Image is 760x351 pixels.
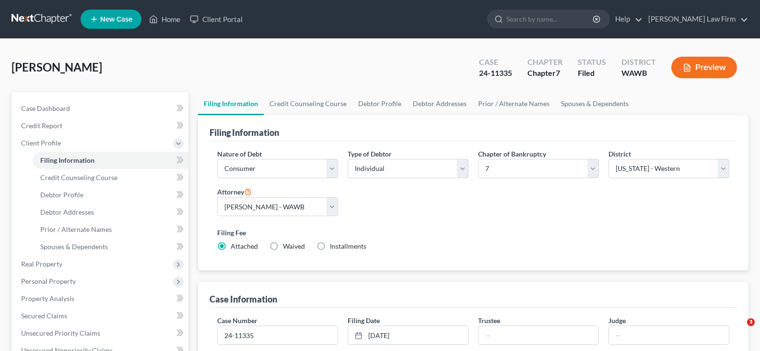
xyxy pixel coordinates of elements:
[621,57,656,68] div: District
[283,242,305,250] span: Waived
[13,117,188,134] a: Credit Report
[144,11,185,28] a: Home
[33,152,188,169] a: Filing Information
[21,139,61,147] span: Client Profile
[608,315,626,326] label: Judge
[210,127,279,138] div: Filing Information
[198,92,264,115] a: Filing Information
[609,326,729,344] input: --
[13,307,188,325] a: Secured Claims
[21,277,76,285] span: Personal Property
[479,57,512,68] div: Case
[40,191,83,199] span: Debtor Profile
[13,100,188,117] a: Case Dashboard
[40,208,94,216] span: Debtor Addresses
[556,68,560,77] span: 7
[33,169,188,186] a: Credit Counseling Course
[210,293,277,305] div: Case Information
[218,326,338,344] input: Enter case number...
[21,260,62,268] span: Real Property
[185,11,247,28] a: Client Portal
[21,329,100,337] span: Unsecured Priority Claims
[527,68,562,79] div: Chapter
[40,242,108,251] span: Spouses & Dependents
[100,16,132,23] span: New Case
[21,104,70,112] span: Case Dashboard
[217,149,262,159] label: Nature of Debt
[33,204,188,221] a: Debtor Addresses
[33,221,188,238] a: Prior / Alternate Names
[217,315,257,326] label: Case Number
[13,325,188,342] a: Unsecured Priority Claims
[747,318,755,326] span: 3
[13,290,188,307] a: Property Analysis
[12,60,102,74] span: [PERSON_NAME]
[610,11,643,28] a: Help
[348,149,392,159] label: Type of Debtor
[40,156,94,164] span: Filing Information
[727,318,750,341] iframe: Intercom live chat
[555,92,634,115] a: Spouses & Dependents
[21,121,62,130] span: Credit Report
[407,92,472,115] a: Debtor Addresses
[671,57,737,78] button: Preview
[472,92,555,115] a: Prior / Alternate Names
[217,186,252,197] label: Attorney
[330,242,366,250] span: Installments
[217,228,729,238] label: Filing Fee
[231,242,258,250] span: Attached
[352,92,407,115] a: Debtor Profile
[578,68,606,79] div: Filed
[40,225,112,233] span: Prior / Alternate Names
[478,315,500,326] label: Trustee
[33,238,188,255] a: Spouses & Dependents
[21,312,67,320] span: Secured Claims
[527,57,562,68] div: Chapter
[479,326,598,344] input: --
[643,11,748,28] a: [PERSON_NAME] Law Firm
[478,149,546,159] label: Chapter of Bankruptcy
[40,173,117,182] span: Credit Counseling Course
[21,294,74,303] span: Property Analysis
[608,149,631,159] label: District
[348,315,380,326] label: Filing Date
[33,186,188,204] a: Debtor Profile
[506,10,594,28] input: Search by name...
[264,92,352,115] a: Credit Counseling Course
[479,68,512,79] div: 24-11335
[621,68,656,79] div: WAWB
[348,326,468,344] a: [DATE]
[578,57,606,68] div: Status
